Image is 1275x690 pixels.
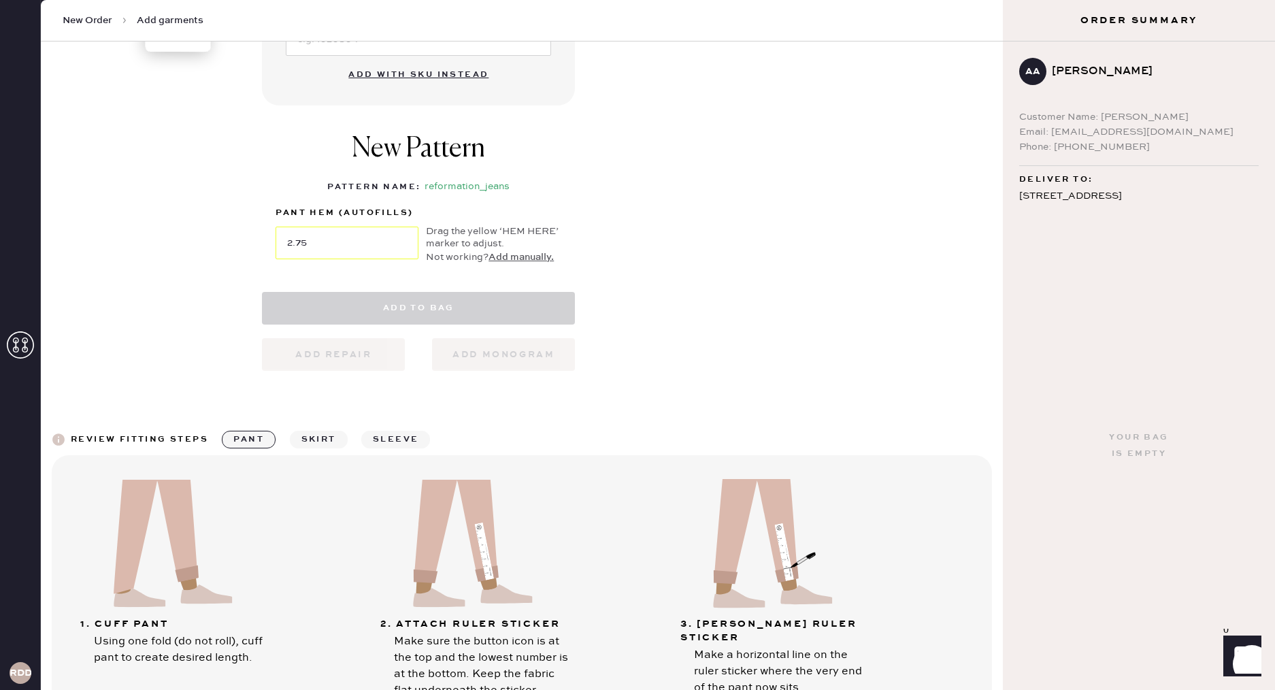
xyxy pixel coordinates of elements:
div: 3. [PERSON_NAME] ruler sticker [680,617,871,644]
button: sleeve [361,431,430,448]
div: Review fitting steps [71,431,208,448]
img: pant-step3.svg [710,476,833,612]
button: Add repair [262,338,405,371]
h1: New Pattern [352,133,485,179]
div: 1. Cuff pant [80,617,271,631]
div: 2. Attach ruler sticker [380,617,571,631]
h3: aa [1025,67,1040,76]
button: Add manually. [489,250,554,265]
button: add monogram [432,338,575,371]
div: Your bag is empty [1109,429,1168,462]
span: Add garments [137,14,203,27]
input: Move the yellow marker! [276,227,418,259]
iframe: Front Chat [1210,629,1269,687]
div: Phone: [PHONE_NUMBER] [1019,139,1259,154]
div: Using one fold (do not roll), cuff pant to create desired length. [94,634,274,666]
h3: RDDA [10,668,31,678]
div: Customer Name: [PERSON_NAME] [1019,110,1259,125]
div: Pattern Name : [327,179,420,195]
button: pant [222,431,276,448]
img: pant-step2.svg [410,476,533,612]
h3: Order Summary [1003,14,1275,27]
div: Email: [EMAIL_ADDRESS][DOMAIN_NAME] [1019,125,1259,139]
div: [STREET_ADDRESS] [GEOGRAPHIC_DATA] , FL 33186 [1019,188,1259,222]
span: New Order [63,14,112,27]
img: pant-step1.svg [110,476,233,612]
div: reformation_jeans [425,179,510,195]
button: Add to bag [262,292,575,325]
button: skirt [290,431,348,448]
button: Add with SKU instead [340,61,497,88]
div: Drag the yellow ‘HEM HERE’ marker to adjust. [426,225,561,250]
div: Not working? [426,250,561,265]
div: [PERSON_NAME] [1052,63,1248,80]
span: Deliver to: [1019,171,1093,188]
label: pant hem (autofills) [276,205,418,221]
